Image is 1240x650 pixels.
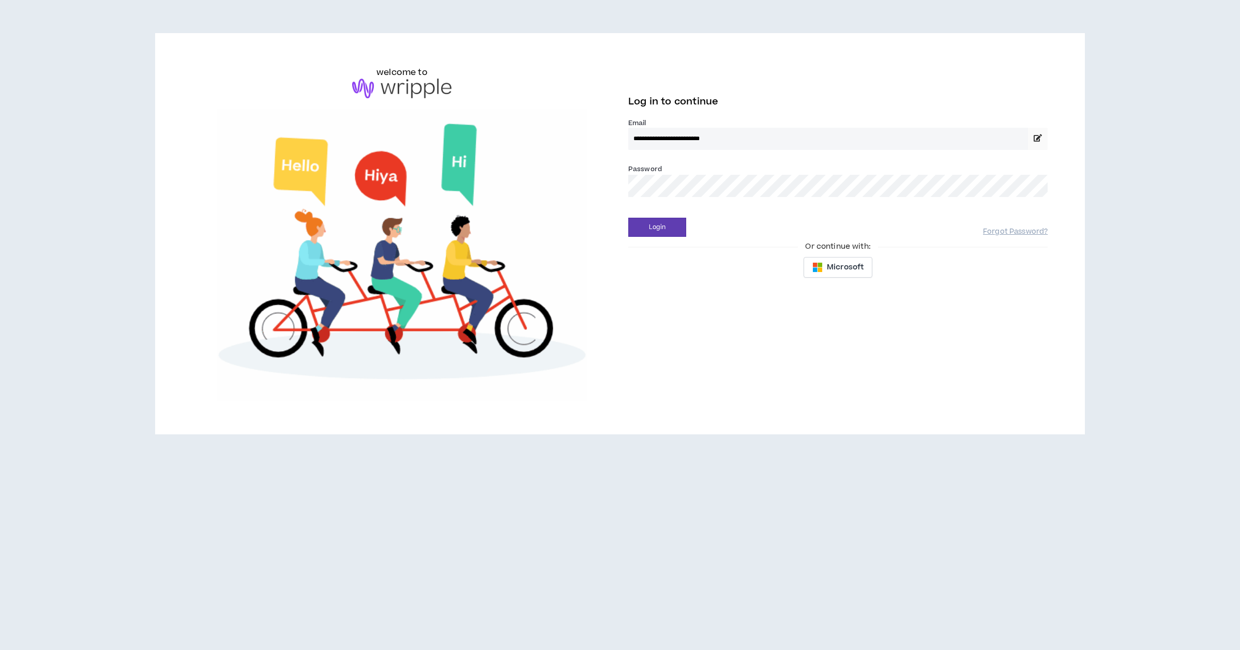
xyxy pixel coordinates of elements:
button: Login [628,218,686,237]
span: Microsoft [827,262,864,273]
img: logo-brand.png [352,79,451,98]
label: Email [628,118,1048,128]
label: Password [628,164,662,174]
h6: welcome to [376,66,428,79]
span: Log in to continue [628,95,718,108]
span: Or continue with: [798,241,878,252]
img: Welcome to Wripple [192,109,612,401]
iframe: Intercom live chat [10,615,35,640]
a: Forgot Password? [983,227,1048,237]
button: Microsoft [804,257,872,278]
